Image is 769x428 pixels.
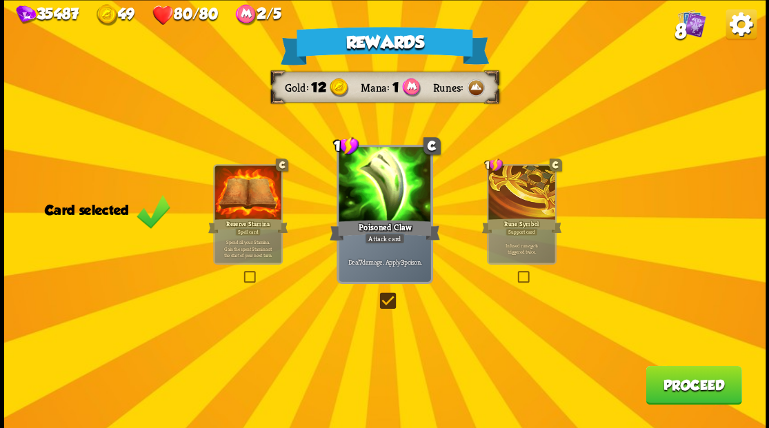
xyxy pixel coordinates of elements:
[364,233,404,244] div: Attack card
[275,159,288,171] div: C
[329,78,348,97] img: gold.png
[96,4,134,26] div: Gold
[280,27,489,65] div: Rewards
[333,136,359,155] div: 1
[359,257,361,266] b: 7
[284,80,311,94] div: Gold
[392,80,398,95] span: 1
[216,238,279,258] p: Spend all your Stamina. Gain the spent Stamina at the start of your next turn.
[360,80,392,94] div: Mana
[481,216,561,234] div: Rune Symbol
[549,159,561,171] div: C
[423,137,440,154] div: C
[152,4,173,26] img: health.png
[677,9,706,37] img: Cards_Icon.png
[677,9,706,40] div: View all the cards in your deck
[311,80,326,95] span: 12
[466,78,486,97] img: Earth.png
[490,242,553,255] p: Infused rune gets triggered twice.
[235,4,257,26] img: ManaPoints.png
[484,158,503,172] div: 1
[402,78,421,97] img: ManaPoints.png
[136,193,170,229] img: Green_Check_Mark_Icon.png
[16,5,79,24] div: Gems
[432,80,466,94] div: Runes
[400,257,403,266] b: 3
[44,202,170,217] div: Card selected
[235,4,281,26] div: Mana
[96,4,117,26] img: gold.png
[646,365,741,404] button: Proceed
[675,19,686,43] span: 8
[16,6,36,25] img: gem.png
[505,227,537,236] div: Support card
[726,9,757,40] img: OptionsButton.png
[208,216,288,234] div: Reserve Stamina
[234,227,261,236] div: Spell card
[329,218,439,243] div: Poisoned Claw
[341,257,428,266] p: Deal damage. Apply poison.
[152,4,217,26] div: Health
